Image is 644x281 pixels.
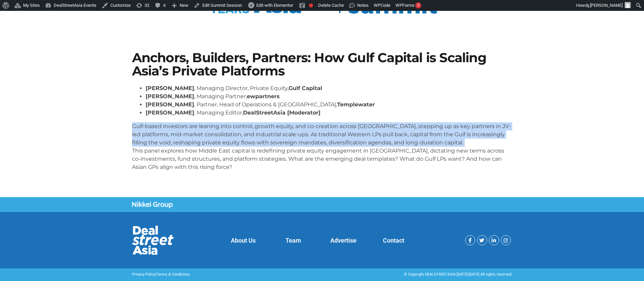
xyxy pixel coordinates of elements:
[132,272,155,277] a: Privacy Policy
[326,272,512,278] div: © Copyright DEALSTREETASIA [DATE]-[DATE] All rights reserved.
[337,101,375,108] strong: Templewater
[132,122,512,171] p: Gulf-based investors are leaning into control, growth equity, and co-creation across [GEOGRAPHIC_...
[146,101,512,109] li: , Partner, Head of Operations & [GEOGRAPHIC_DATA],
[289,85,322,91] strong: Gulf Capital
[247,93,280,100] strong: ewpartners
[330,237,356,244] a: Advertise
[146,109,512,117] li: , Managing Editor,
[132,272,319,278] p: |
[383,237,404,244] a: Contact
[286,237,301,244] a: Team
[231,237,256,244] a: About Us
[146,84,512,92] li: , Managing Director, Private Equity,
[256,3,293,8] span: Edit with Elementor
[132,51,512,77] h1: Anchors, Builders, Partners: How Gulf Capital is Scaling Asia’s Private Platforms
[146,92,512,101] li: , Managing Partner,
[309,3,313,7] div: Focus keyphrase not set
[415,2,421,8] div: 3
[132,201,173,208] img: Nikkei Group
[146,93,194,100] strong: [PERSON_NAME]
[146,109,194,116] strong: [PERSON_NAME]
[146,101,194,108] strong: [PERSON_NAME]
[146,85,194,91] strong: [PERSON_NAME]
[590,3,623,8] span: [PERSON_NAME]
[243,109,320,116] strong: DealStreetAsia [Moderator]
[157,272,190,277] a: Terms & Conditions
